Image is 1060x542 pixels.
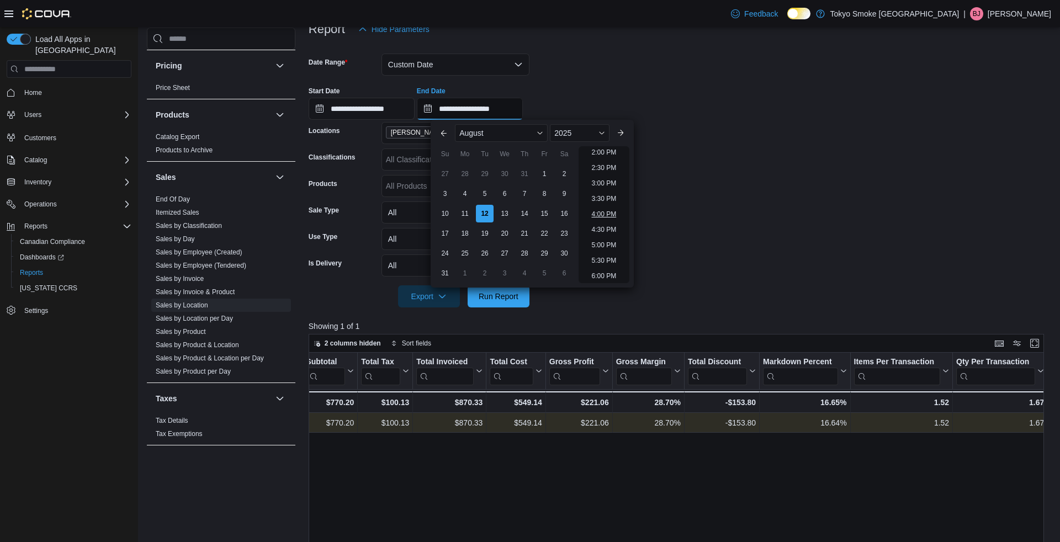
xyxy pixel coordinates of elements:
[156,288,235,296] span: Sales by Invoice & Product
[156,109,271,120] button: Products
[306,357,345,368] div: Subtotal
[456,245,474,262] div: day-25
[156,248,242,257] span: Sales by Employee (Created)
[156,146,213,155] span: Products to Archive
[536,165,553,183] div: day-1
[398,285,460,307] button: Export
[963,7,966,20] p: |
[361,357,409,385] button: Total Tax
[516,245,533,262] div: day-28
[854,357,949,385] button: Items Per Transaction
[468,285,529,307] button: Run Report
[688,357,756,385] button: Total Discount
[156,248,242,256] a: Sales by Employee (Created)
[476,225,494,242] div: day-19
[536,185,553,203] div: day-8
[516,165,533,183] div: day-31
[147,193,295,382] div: Sales
[24,306,48,315] span: Settings
[555,264,573,282] div: day-6
[156,235,195,243] a: Sales by Day
[156,354,264,363] span: Sales by Product & Location per Day
[20,86,46,99] a: Home
[490,357,533,368] div: Total Cost
[20,130,131,144] span: Customers
[24,200,57,209] span: Operations
[456,165,474,183] div: day-28
[555,145,573,163] div: Sa
[763,396,846,409] div: 16.65%
[306,357,345,385] div: Subtotal
[616,357,671,385] div: Gross Margin
[587,238,621,252] li: 5:00 PM
[156,209,199,216] a: Itemized Sales
[476,245,494,262] div: day-26
[2,84,136,100] button: Home
[787,19,788,20] span: Dark Mode
[2,196,136,212] button: Operations
[309,153,356,162] label: Classifications
[587,177,621,190] li: 3:00 PM
[156,109,189,120] h3: Products
[156,195,190,203] a: End Of Day
[306,357,354,385] button: Subtotal
[956,396,1044,409] div: 1.67
[516,225,533,242] div: day-21
[459,129,484,137] span: August
[156,341,239,349] a: Sales by Product & Location
[306,396,354,409] div: $770.20
[555,225,573,242] div: day-23
[763,357,838,385] div: Markdown Percent
[479,291,518,302] span: Run Report
[854,396,949,409] div: 1.52
[956,357,1035,368] div: Qty Per Transaction
[15,266,47,279] a: Reports
[587,269,621,283] li: 6:00 PM
[496,145,513,163] div: We
[956,357,1044,385] button: Qty Per Transaction
[490,357,542,385] button: Total Cost
[372,24,430,35] span: Hide Parameters
[587,192,621,205] li: 3:30 PM
[416,357,474,385] div: Total Invoiced
[787,8,810,19] input: Dark Mode
[156,301,208,309] a: Sales by Location
[490,357,533,385] div: Total Cost
[549,396,609,409] div: $221.06
[156,60,271,71] button: Pricing
[830,7,960,20] p: Tokyo Smoke [GEOGRAPHIC_DATA]
[456,264,474,282] div: day-1
[496,205,513,222] div: day-13
[416,396,483,409] div: $870.33
[309,23,345,36] h3: Report
[156,354,264,362] a: Sales by Product & Location per Day
[11,280,136,296] button: [US_STATE] CCRS
[490,416,542,429] div: $549.14
[20,198,131,211] span: Operations
[549,357,600,385] div: Gross Profit
[15,281,131,295] span: Washington CCRS
[456,225,474,242] div: day-18
[436,264,454,282] div: day-31
[416,416,483,429] div: $870.33
[391,127,446,138] span: [PERSON_NAME]
[435,164,574,283] div: August, 2025
[386,337,436,350] button: Sort fields
[956,416,1044,429] div: 1.67
[405,285,453,307] span: Export
[456,145,474,163] div: Mo
[2,107,136,123] button: Users
[11,265,136,280] button: Reports
[476,205,494,222] div: day-12
[361,357,400,385] div: Total Tax
[973,7,981,20] span: BJ
[24,110,41,119] span: Users
[156,274,204,283] span: Sales by Invoice
[554,129,571,137] span: 2025
[555,165,573,183] div: day-2
[20,86,131,99] span: Home
[2,219,136,234] button: Reports
[15,266,131,279] span: Reports
[727,3,782,25] a: Feedback
[361,396,409,409] div: $100.13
